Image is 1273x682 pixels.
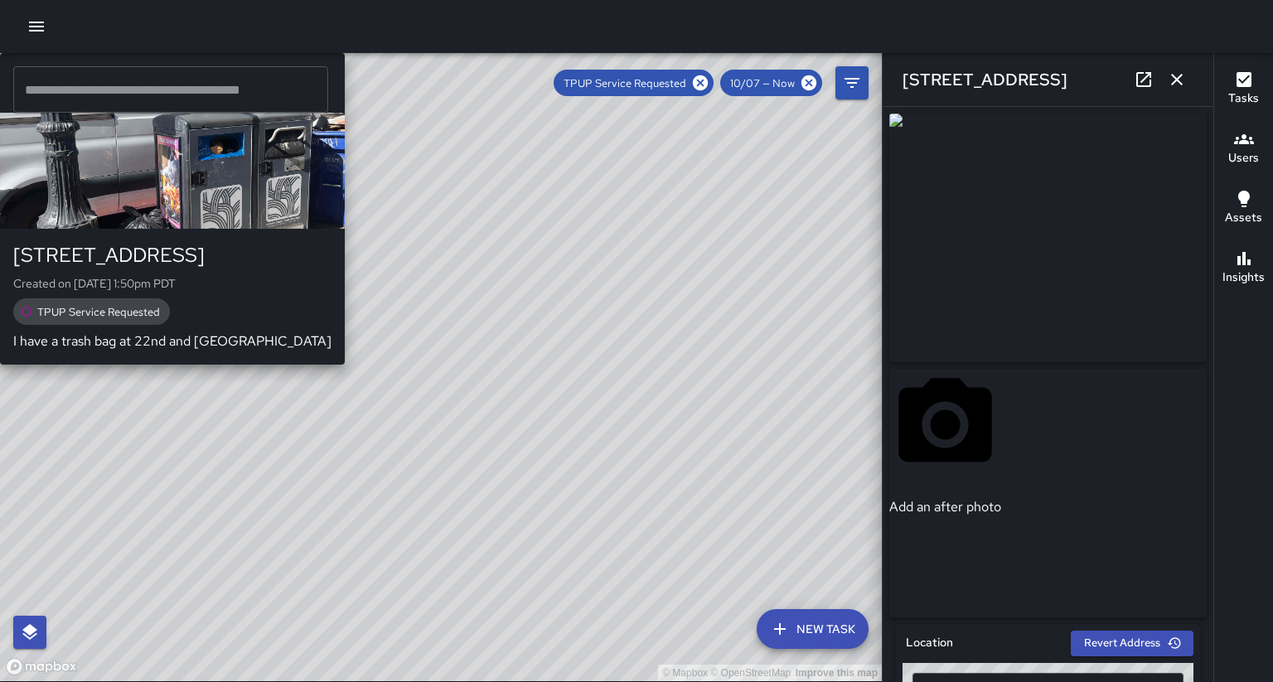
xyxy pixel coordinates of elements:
div: [STREET_ADDRESS] [13,242,332,268]
button: Filters [835,66,869,99]
span: TPUP Service Requested [27,305,170,319]
h6: Insights [1222,268,1265,287]
h6: Location [906,634,953,652]
h6: Tasks [1228,89,1259,108]
span: TPUP Service Requested [554,76,696,90]
div: TPUP Service Requested [554,70,714,96]
button: Assets [1214,179,1273,239]
p: Created on [DATE] 1:50pm PDT [13,275,332,292]
p: Add an after photo [889,498,1001,515]
button: New Task [757,609,869,649]
span: 10/07 — Now [720,76,805,90]
h6: [STREET_ADDRESS] [903,66,1067,93]
button: Insights [1214,239,1273,298]
h6: Assets [1225,209,1262,227]
img: request_images%2Fd453f810-a3bb-11f0-92b8-792e206e2d89 [889,114,1207,362]
h6: Users [1228,149,1259,167]
button: Users [1214,119,1273,179]
div: 10/07 — Now [720,70,822,96]
button: Revert Address [1071,631,1193,656]
p: I have a trash bag at 22nd and [GEOGRAPHIC_DATA] [13,331,332,351]
button: Tasks [1214,60,1273,119]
